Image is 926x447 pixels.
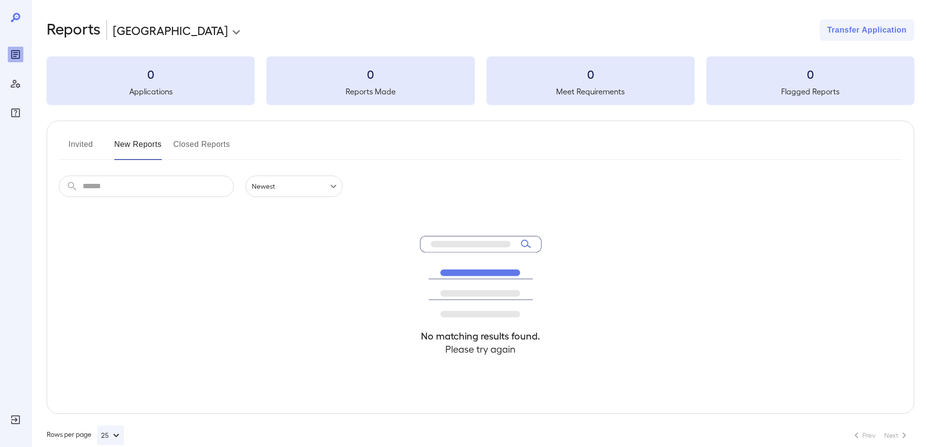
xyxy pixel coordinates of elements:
button: Closed Reports [174,137,230,160]
h3: 0 [487,66,695,82]
p: [GEOGRAPHIC_DATA] [113,22,228,38]
h5: Flagged Reports [706,86,914,97]
button: Invited [59,137,103,160]
div: Reports [8,47,23,62]
h5: Meet Requirements [487,86,695,97]
button: 25 [97,426,124,445]
summary: 0Applications0Reports Made0Meet Requirements0Flagged Reports [47,56,914,105]
div: Rows per page [47,426,124,445]
h4: No matching results found. [420,329,542,342]
div: Newest [245,176,343,197]
nav: pagination navigation [846,428,914,443]
h5: Applications [47,86,255,97]
div: Log Out [8,412,23,428]
h3: 0 [706,66,914,82]
div: FAQ [8,105,23,121]
h5: Reports Made [266,86,474,97]
h3: 0 [266,66,474,82]
h3: 0 [47,66,255,82]
h2: Reports [47,19,101,41]
button: New Reports [114,137,162,160]
button: Transfer Application [820,19,914,41]
div: Manage Users [8,76,23,91]
h4: Please try again [420,342,542,356]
